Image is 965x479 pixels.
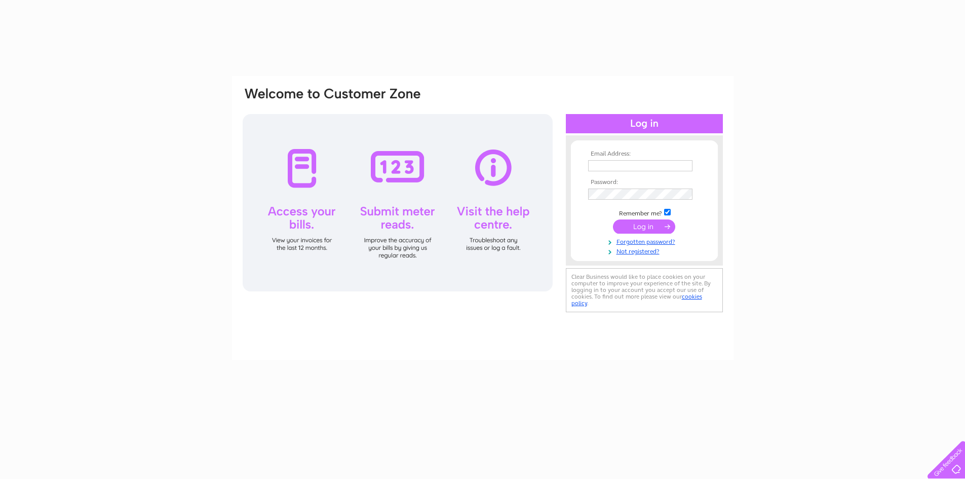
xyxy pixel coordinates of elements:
[586,207,703,217] td: Remember me?
[586,151,703,158] th: Email Address:
[566,268,723,312] div: Clear Business would like to place cookies on your computer to improve your experience of the sit...
[586,179,703,186] th: Password:
[571,293,702,307] a: cookies policy
[588,236,703,246] a: Forgotten password?
[613,219,675,234] input: Submit
[588,246,703,255] a: Not registered?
